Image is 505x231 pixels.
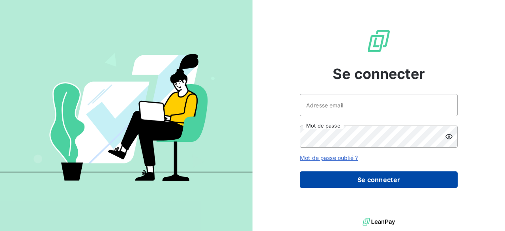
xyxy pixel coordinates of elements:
span: Se connecter [333,63,425,85]
a: Mot de passe oublié ? [300,154,358,161]
img: Logo LeanPay [366,28,391,54]
button: Se connecter [300,171,458,188]
img: logo [363,216,395,228]
input: placeholder [300,94,458,116]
